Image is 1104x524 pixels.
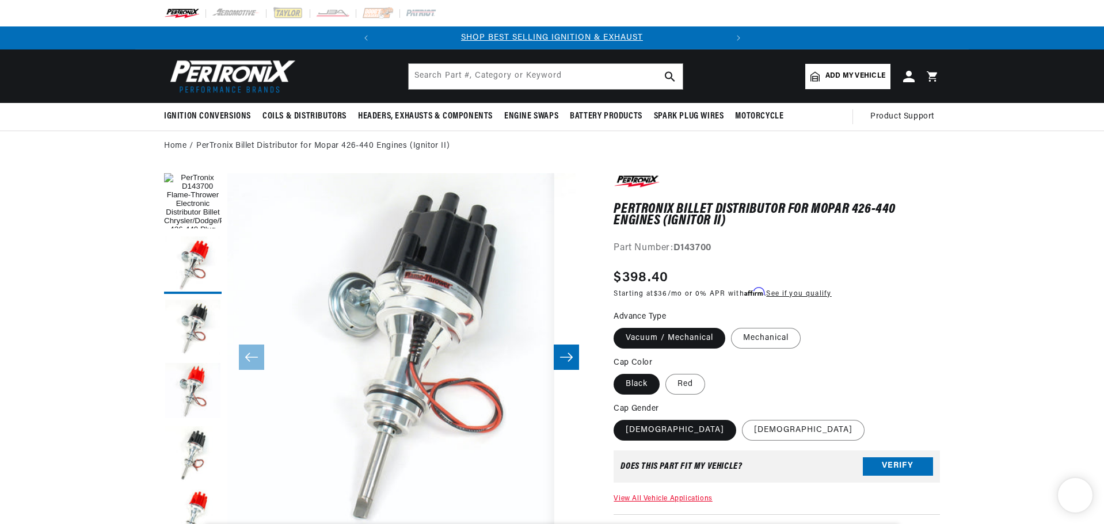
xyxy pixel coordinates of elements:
[461,33,643,42] a: SHOP BEST SELLING IGNITION & EXHAUST
[735,110,783,123] span: Motorcycle
[614,311,667,323] legend: Advance Type
[504,110,558,123] span: Engine Swaps
[648,103,730,130] summary: Spark Plug Wires
[358,110,493,123] span: Headers, Exhausts & Components
[355,26,378,49] button: Translation missing: en.sections.announcements.previous_announcement
[870,110,934,123] span: Product Support
[498,103,564,130] summary: Engine Swaps
[766,290,831,297] a: See if you qualify - Learn more about Affirm Financing (opens in modal)
[352,103,498,130] summary: Headers, Exhausts & Components
[805,64,890,89] a: Add my vehicle
[654,290,668,297] span: $36
[614,403,660,415] legend: Cap Gender
[378,32,727,44] div: Announcement
[239,345,264,370] button: Slide left
[262,110,347,123] span: Coils & Distributors
[564,103,648,130] summary: Battery Products
[744,288,764,296] span: Affirm
[614,204,940,227] h1: PerTronix Billet Distributor for Mopar 426-440 Engines (Ignitor II)
[409,64,683,89] input: Search Part #, Category or Keyword
[570,110,642,123] span: Battery Products
[654,110,724,123] span: Spark Plug Wires
[164,56,296,96] img: Pertronix
[614,328,725,349] label: Vacuum / Mechanical
[863,457,933,476] button: Verify
[164,140,186,152] a: Home
[665,374,705,395] label: Red
[164,300,222,357] button: Load image 3 in gallery view
[164,103,257,130] summary: Ignition Conversions
[825,71,885,82] span: Add my vehicle
[614,374,660,395] label: Black
[135,26,969,49] slideshow-component: Translation missing: en.sections.announcements.announcement_bar
[657,64,683,89] button: search button
[614,267,668,288] span: $398.40
[196,140,450,152] a: PerTronix Billet Distributor for Mopar 426-440 Engines (Ignitor II)
[554,345,579,370] button: Slide right
[742,420,865,441] label: [DEMOGRAPHIC_DATA]
[727,26,750,49] button: Translation missing: en.sections.announcements.next_announcement
[614,241,940,256] div: Part Number:
[729,103,789,130] summary: Motorcycle
[164,110,251,123] span: Ignition Conversions
[673,243,711,253] strong: D143700
[164,426,222,484] button: Load image 5 in gallery view
[614,357,653,369] legend: Cap Color
[620,462,742,471] div: Does This part fit My vehicle?
[378,32,727,44] div: 1 of 2
[164,363,222,420] button: Load image 4 in gallery view
[614,495,712,502] a: View All Vehicle Applications
[257,103,352,130] summary: Coils & Distributors
[164,173,222,231] button: Load image 1 in gallery view
[164,140,940,152] nav: breadcrumbs
[731,328,801,349] label: Mechanical
[870,103,940,131] summary: Product Support
[614,288,831,299] p: Starting at /mo or 0% APR with .
[614,420,736,441] label: [DEMOGRAPHIC_DATA]
[164,236,222,294] button: Load image 2 in gallery view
